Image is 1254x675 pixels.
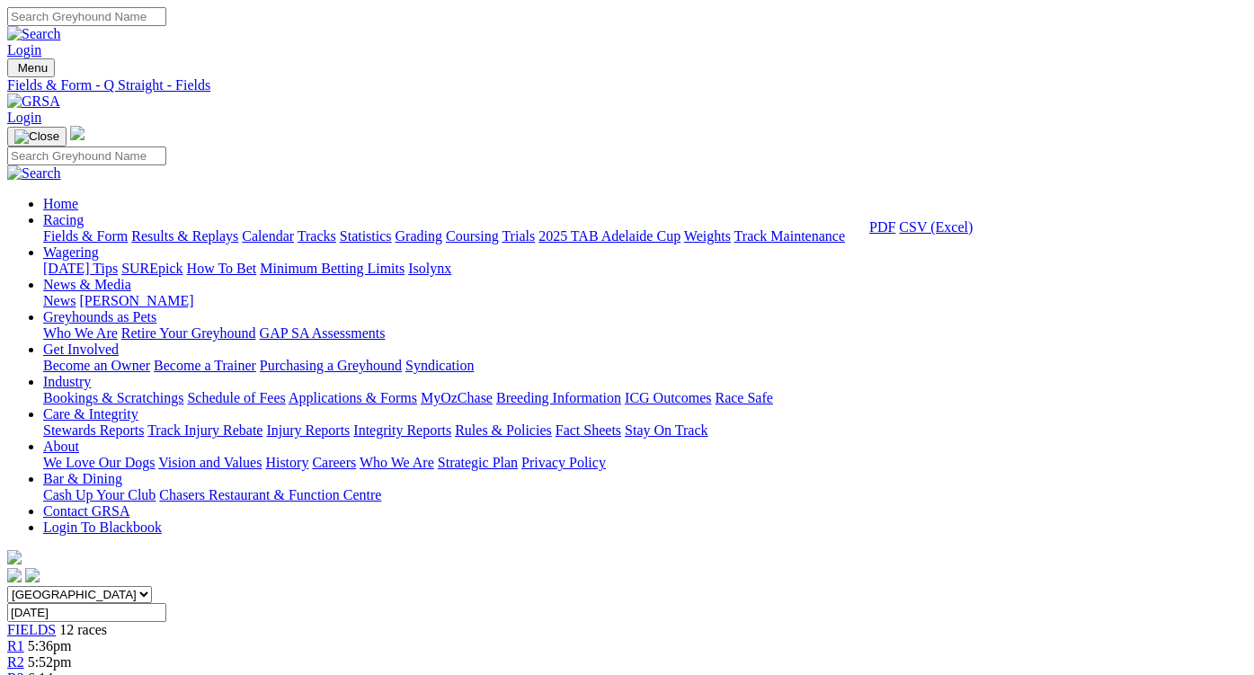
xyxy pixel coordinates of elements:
a: Purchasing a Greyhound [260,358,402,373]
span: 5:52pm [28,654,72,670]
div: Get Involved [43,358,1247,374]
a: Fields & Form [43,228,128,244]
div: Industry [43,390,1247,406]
a: Racing [43,212,84,227]
span: 12 races [59,622,107,637]
a: Track Maintenance [734,228,845,244]
a: Race Safe [715,390,772,405]
img: Search [7,165,61,182]
a: Bookings & Scratchings [43,390,183,405]
input: Search [7,147,166,165]
a: Stewards Reports [43,422,144,438]
a: Greyhounds as Pets [43,309,156,324]
a: How To Bet [187,261,257,276]
a: MyOzChase [421,390,493,405]
a: Care & Integrity [43,406,138,422]
img: Search [7,26,61,42]
a: Injury Reports [266,422,350,438]
a: Minimum Betting Limits [260,261,405,276]
a: Track Injury Rebate [147,422,262,438]
a: Results & Replays [131,228,238,244]
a: Rules & Policies [455,422,552,438]
a: We Love Our Dogs [43,455,155,470]
a: FIELDS [7,622,56,637]
a: Home [43,196,78,211]
img: Close [14,129,59,144]
span: 5:36pm [28,638,72,653]
a: Fields & Form - Q Straight - Fields [7,77,1247,93]
div: Download [869,219,973,235]
a: Careers [312,455,356,470]
a: [DATE] Tips [43,261,118,276]
a: Integrity Reports [353,422,451,438]
a: Vision and Values [158,455,262,470]
a: CSV (Excel) [899,219,973,235]
a: ICG Outcomes [625,390,711,405]
a: Tracks [298,228,336,244]
div: News & Media [43,293,1247,309]
div: Wagering [43,261,1247,277]
a: About [43,439,79,454]
div: Care & Integrity [43,422,1247,439]
a: Coursing [446,228,499,244]
a: Isolynx [408,261,451,276]
a: R2 [7,654,24,670]
button: Toggle navigation [7,58,55,77]
a: History [265,455,308,470]
div: About [43,455,1247,471]
img: twitter.svg [25,568,40,582]
a: R1 [7,638,24,653]
a: GAP SA Assessments [260,325,386,341]
a: Calendar [242,228,294,244]
a: Login [7,110,41,125]
a: Industry [43,374,91,389]
a: Become an Owner [43,358,150,373]
a: News & Media [43,277,131,292]
a: Grading [396,228,442,244]
a: Who We Are [360,455,434,470]
img: logo-grsa-white.png [7,550,22,564]
a: Breeding Information [496,390,621,405]
a: Contact GRSA [43,503,129,519]
a: Bar & Dining [43,471,122,486]
a: Get Involved [43,342,119,357]
img: facebook.svg [7,568,22,582]
a: Privacy Policy [521,455,606,470]
a: Statistics [340,228,392,244]
a: Weights [684,228,731,244]
div: Bar & Dining [43,487,1247,503]
a: Schedule of Fees [187,390,285,405]
a: [PERSON_NAME] [79,293,193,308]
a: Cash Up Your Club [43,487,156,502]
a: Login To Blackbook [43,520,162,535]
div: Racing [43,228,1247,244]
a: Strategic Plan [438,455,518,470]
img: logo-grsa-white.png [70,126,84,140]
a: News [43,293,76,308]
a: Trials [502,228,535,244]
a: Become a Trainer [154,358,256,373]
button: Toggle navigation [7,127,67,147]
a: PDF [869,219,895,235]
a: Who We Are [43,325,118,341]
img: GRSA [7,93,60,110]
a: Fact Sheets [556,422,621,438]
a: Chasers Restaurant & Function Centre [159,487,381,502]
span: Menu [18,61,48,75]
a: Syndication [405,358,474,373]
a: Wagering [43,244,99,260]
a: Retire Your Greyhound [121,325,256,341]
div: Greyhounds as Pets [43,325,1247,342]
a: Stay On Track [625,422,707,438]
input: Select date [7,603,166,622]
a: Applications & Forms [289,390,417,405]
a: 2025 TAB Adelaide Cup [538,228,680,244]
a: SUREpick [121,261,182,276]
a: Login [7,42,41,58]
input: Search [7,7,166,26]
